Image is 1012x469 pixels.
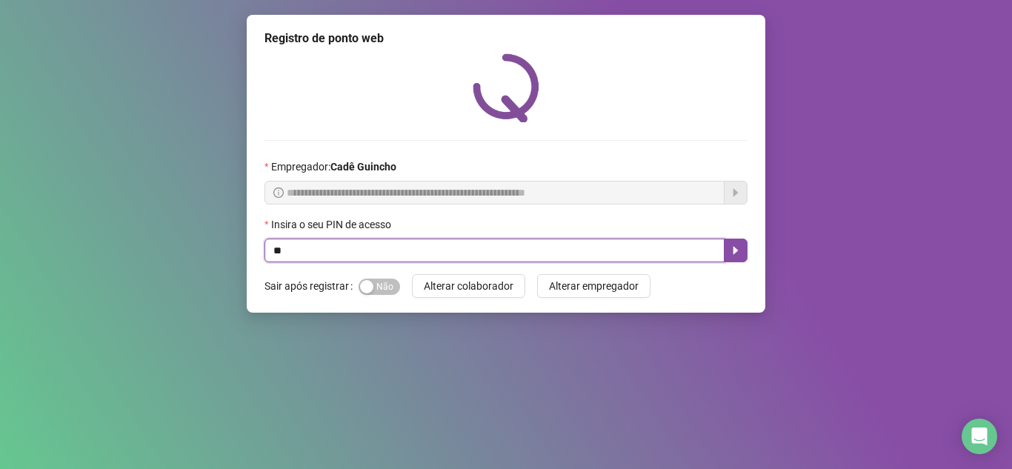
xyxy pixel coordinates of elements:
[473,53,539,122] img: QRPoint
[549,278,639,294] span: Alterar empregador
[264,216,401,233] label: Insira o seu PIN de acesso
[264,274,359,298] label: Sair após registrar
[424,278,513,294] span: Alterar colaborador
[412,274,525,298] button: Alterar colaborador
[271,159,396,175] span: Empregador :
[264,30,748,47] div: Registro de ponto web
[730,245,742,256] span: caret-right
[962,419,997,454] div: Open Intercom Messenger
[330,161,396,173] strong: Cadê Guincho
[273,187,284,198] span: info-circle
[537,274,650,298] button: Alterar empregador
